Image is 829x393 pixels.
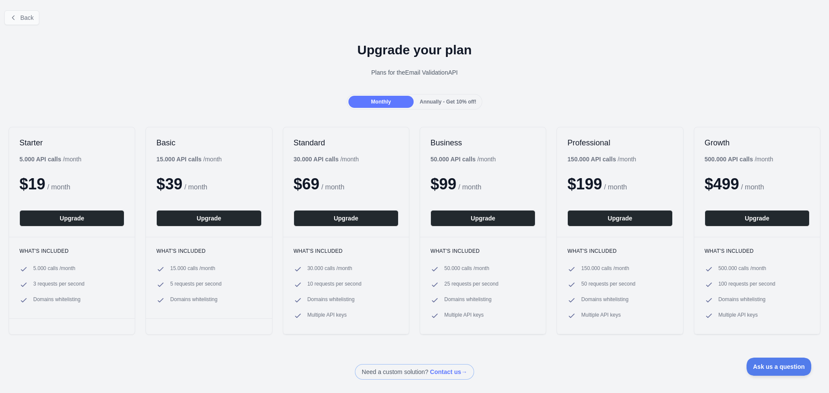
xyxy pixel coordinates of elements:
b: 150.000 API calls [567,156,616,163]
h2: Standard [294,138,399,148]
h2: Professional [567,138,672,148]
h2: Business [430,138,535,148]
div: / month [567,155,636,163]
span: $ 199 [567,175,602,193]
iframe: Toggle Customer Support [747,358,812,376]
span: $ 99 [430,175,456,193]
div: / month [430,155,496,163]
b: 50.000 API calls [430,156,476,163]
b: 30.000 API calls [294,156,339,163]
div: / month [294,155,359,163]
